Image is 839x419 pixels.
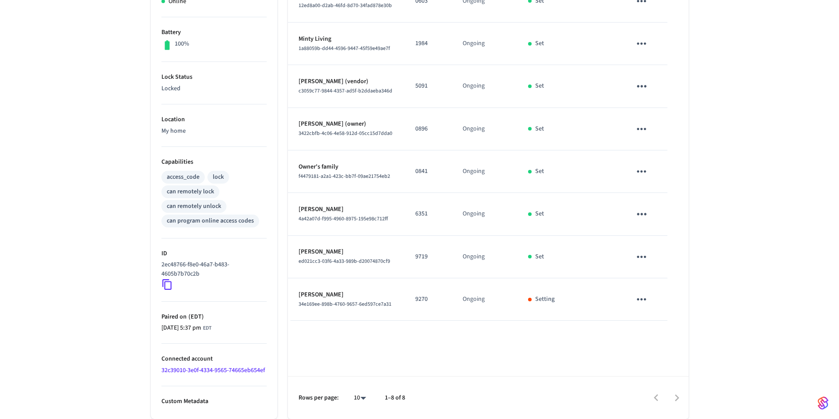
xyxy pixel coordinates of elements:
[818,396,828,410] img: SeamLogoGradient.69752ec5.svg
[161,28,267,37] p: Battery
[161,115,267,124] p: Location
[187,312,204,321] span: ( EDT )
[161,260,263,279] p: 2ec48766-f8e0-46a7-b483-4605b7b70c2b
[161,73,267,82] p: Lock Status
[213,173,224,182] div: lock
[161,158,267,167] p: Capabilities
[161,84,267,93] p: Locked
[299,173,390,180] span: f4479181-a2a1-423c-bb7f-09ae21754eb2
[161,127,267,136] p: My home
[452,23,518,65] td: Ongoing
[299,77,395,86] p: [PERSON_NAME] (vendor)
[415,167,441,176] p: 0841
[535,252,544,261] p: Set
[452,150,518,193] td: Ongoing
[415,295,441,304] p: 9270
[161,397,267,406] p: Custom Metadata
[167,216,254,226] div: can program online access codes
[385,393,405,403] p: 1–8 of 8
[415,252,441,261] p: 9719
[299,205,395,214] p: [PERSON_NAME]
[299,300,391,308] span: 34e169ee-898b-4760-9657-6ed597ce7a31
[299,119,395,129] p: [PERSON_NAME] (owner)
[452,193,518,235] td: Ongoing
[452,108,518,150] td: Ongoing
[535,167,544,176] p: Set
[299,2,392,9] span: 12ed8a00-d2ab-46fd-8d70-34fad878e30b
[535,295,555,304] p: Setting
[535,39,544,48] p: Set
[299,130,392,137] span: 3422cbfb-4c06-4e58-912d-05cc15d7dda0
[161,366,265,375] a: 32c39010-3e0f-4334-9565-74665eb654ef
[161,312,267,322] p: Paired on
[299,258,390,265] span: ed021cc3-03f6-4a33-989b-d20074870cf9
[299,45,390,52] span: 1a88059b-dd44-4596-9447-45f59e49ae7f
[299,87,392,95] span: c3059c77-9844-4357-ad5f-b2ddaeba346d
[415,124,441,134] p: 0896
[299,247,395,257] p: [PERSON_NAME]
[415,209,441,219] p: 6351
[349,392,371,404] div: 10
[452,236,518,278] td: Ongoing
[299,215,388,223] span: 4a42a07d-f995-4960-8975-195e98c712ff
[299,162,395,172] p: Owner's family
[161,323,211,333] div: America/New_York
[167,173,199,182] div: access_code
[535,209,544,219] p: Set
[161,323,201,333] span: [DATE] 5:37 pm
[452,278,518,321] td: Ongoing
[535,124,544,134] p: Set
[167,202,221,211] div: can remotely unlock
[415,39,441,48] p: 1984
[415,81,441,91] p: 5091
[161,354,267,364] p: Connected account
[299,35,395,44] p: Minty Living
[203,324,211,332] span: EDT
[175,39,189,49] p: 100%
[299,393,339,403] p: Rows per page:
[535,81,544,91] p: Set
[161,249,267,258] p: ID
[452,65,518,108] td: Ongoing
[167,187,214,196] div: can remotely lock
[299,290,395,300] p: [PERSON_NAME]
